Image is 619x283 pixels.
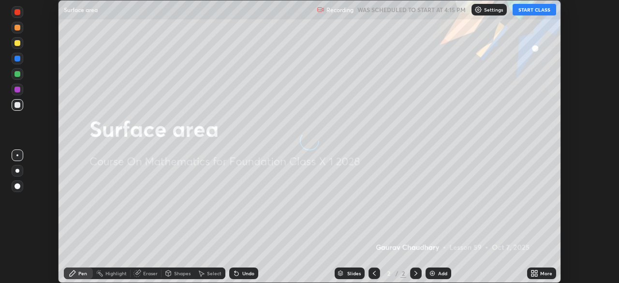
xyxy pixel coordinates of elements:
div: Eraser [143,271,158,276]
img: class-settings-icons [474,6,482,14]
div: 2 [384,270,394,276]
div: Select [207,271,221,276]
div: Slides [347,271,361,276]
img: recording.375f2c34.svg [317,6,324,14]
div: 2 [400,269,406,278]
div: Add [438,271,447,276]
div: Shapes [174,271,191,276]
div: Undo [242,271,254,276]
div: / [396,270,398,276]
button: START CLASS [513,4,556,15]
p: Recording [326,6,354,14]
h5: WAS SCHEDULED TO START AT 4:15 PM [357,5,466,14]
p: Surface area [64,6,98,14]
div: More [540,271,552,276]
div: Pen [78,271,87,276]
img: add-slide-button [428,269,436,277]
div: Highlight [105,271,127,276]
p: Settings [484,7,503,12]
